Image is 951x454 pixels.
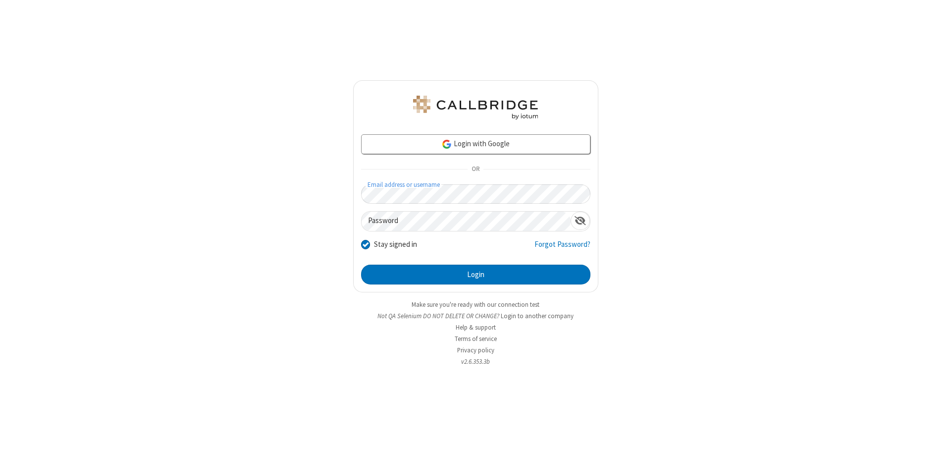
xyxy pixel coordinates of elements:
a: Make sure you're ready with our connection test [412,300,539,309]
div: Show password [571,212,590,230]
li: Not QA Selenium DO NOT DELETE OR CHANGE? [353,311,598,321]
img: QA Selenium DO NOT DELETE OR CHANGE [411,96,540,119]
label: Stay signed in [374,239,417,250]
span: OR [468,163,483,176]
a: Terms of service [455,335,497,343]
img: google-icon.png [441,139,452,150]
a: Privacy policy [457,346,494,354]
a: Login with Google [361,134,590,154]
button: Login to another company [501,311,574,321]
a: Help & support [456,323,496,332]
button: Login [361,265,590,284]
input: Password [362,212,571,231]
input: Email address or username [361,184,590,204]
li: v2.6.353.3b [353,357,598,366]
a: Forgot Password? [534,239,590,258]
